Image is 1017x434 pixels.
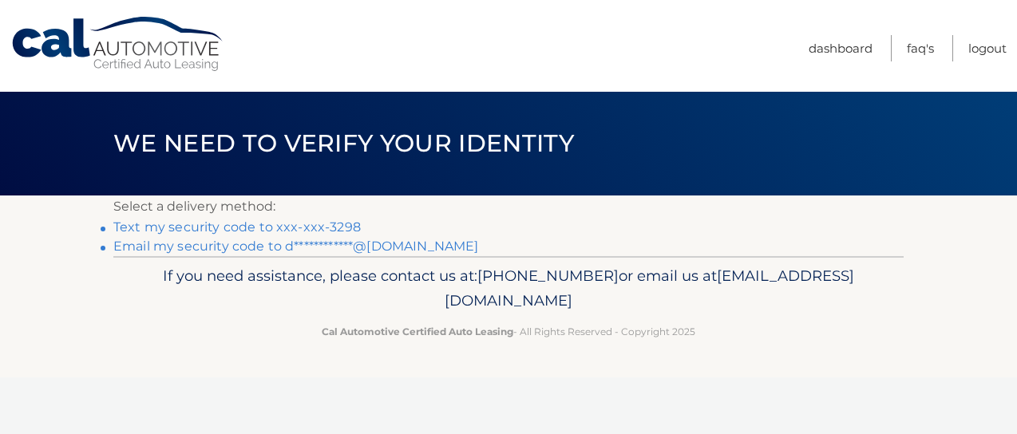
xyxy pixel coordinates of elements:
a: FAQ's [907,35,934,61]
p: - All Rights Reserved - Copyright 2025 [124,323,893,340]
p: If you need assistance, please contact us at: or email us at [124,263,893,314]
span: [PHONE_NUMBER] [477,266,619,285]
a: Dashboard [809,35,873,61]
a: Cal Automotive [10,16,226,73]
span: We need to verify your identity [113,128,574,158]
a: Text my security code to xxx-xxx-3298 [113,219,361,235]
a: Logout [968,35,1007,61]
strong: Cal Automotive Certified Auto Leasing [322,325,513,337]
p: Select a delivery method: [113,195,904,218]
